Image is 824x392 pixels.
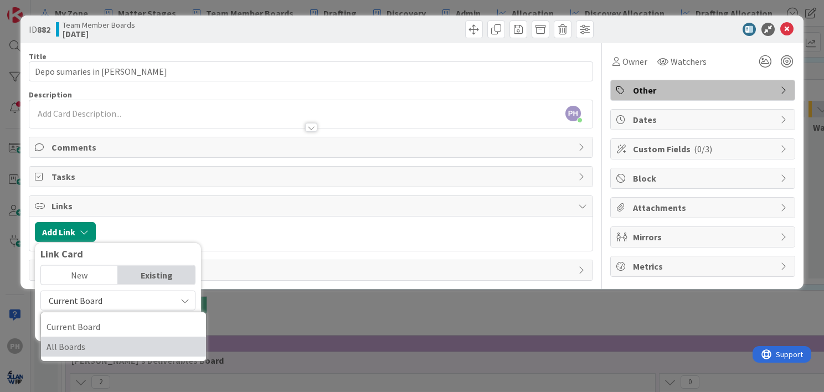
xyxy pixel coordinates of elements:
[40,249,195,260] div: Link Card
[694,143,712,154] span: ( 0/3 )
[118,266,195,285] div: Existing
[37,24,50,35] b: 882
[51,141,573,154] span: Comments
[63,20,135,29] span: Team Member Boards
[41,317,206,337] a: Current Board
[51,264,573,277] span: History
[35,222,96,242] button: Add Link
[51,199,573,213] span: Links
[633,142,775,156] span: Custom Fields
[29,90,72,100] span: Description
[41,266,118,285] div: New
[29,51,47,61] label: Title
[41,337,206,357] a: All Boards
[565,106,581,121] span: PH
[622,55,647,68] span: Owner
[633,230,775,244] span: Mirrors
[47,338,200,355] span: All Boards
[51,170,573,183] span: Tasks
[633,172,775,185] span: Block
[23,2,50,15] span: Support
[633,201,775,214] span: Attachments
[29,61,593,81] input: type card name here...
[63,29,135,38] b: [DATE]
[47,318,200,335] span: Current Board
[633,260,775,273] span: Metrics
[633,113,775,126] span: Dates
[49,295,102,306] span: Current Board
[633,84,775,97] span: Other
[671,55,707,68] span: Watchers
[29,23,50,36] span: ID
